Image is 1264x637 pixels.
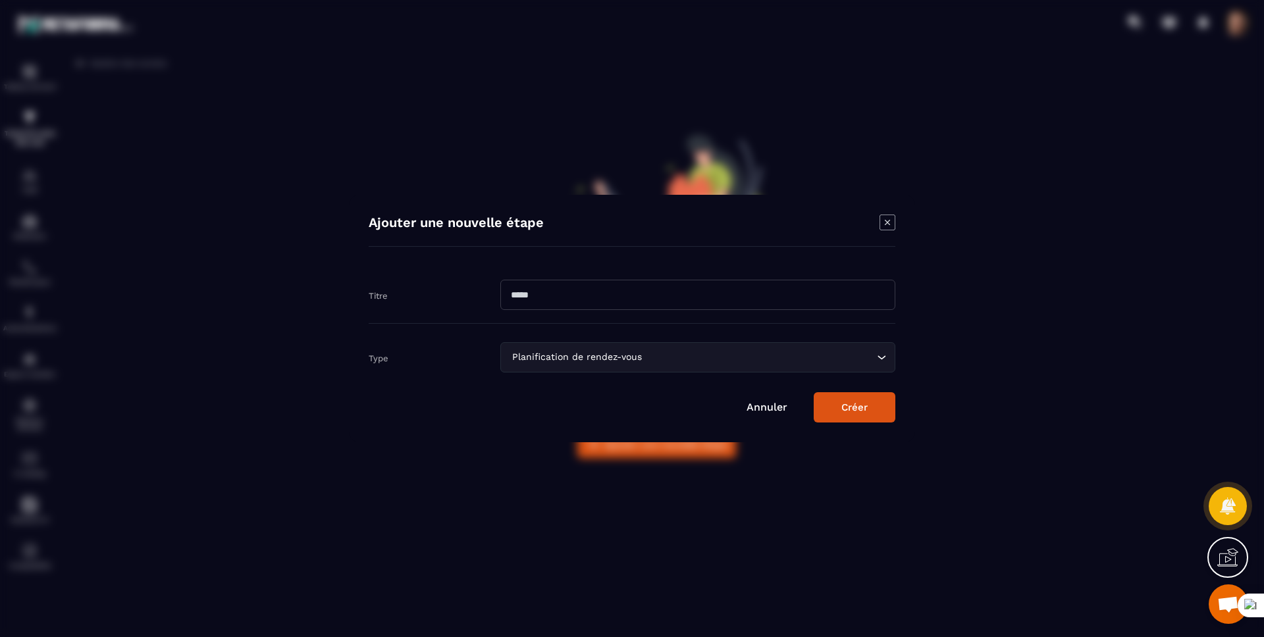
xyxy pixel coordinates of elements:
[1209,584,1248,624] div: Mở cuộc trò chuyện
[645,350,874,365] input: Search for option
[747,401,787,413] a: Annuler
[369,215,544,233] h4: Ajouter une nouvelle étape
[509,350,645,365] span: Planification de rendez-vous
[369,353,388,363] label: Type
[814,392,895,422] button: Créer
[500,342,895,372] div: Search for option
[369,291,388,301] label: Titre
